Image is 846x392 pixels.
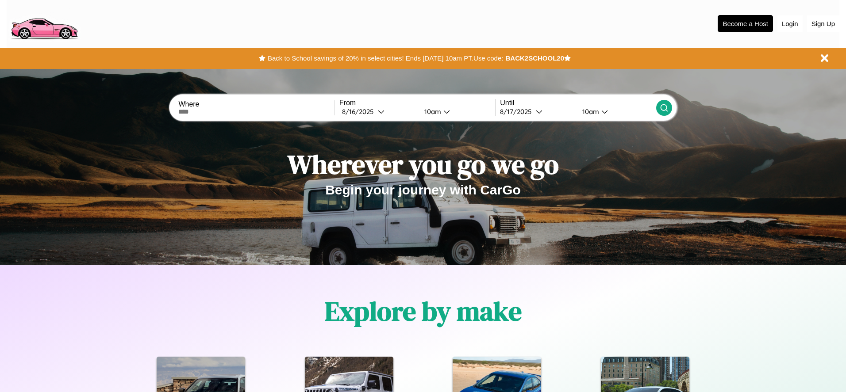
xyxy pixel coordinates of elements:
div: 8 / 17 / 2025 [500,107,536,116]
button: Become a Host [718,15,773,32]
button: Back to School savings of 20% in select cities! Ends [DATE] 10am PT.Use code: [265,52,505,65]
button: 10am [417,107,495,116]
button: 8/16/2025 [339,107,417,116]
label: From [339,99,495,107]
label: Until [500,99,656,107]
button: Login [777,15,803,32]
h1: Explore by make [325,293,522,329]
div: 8 / 16 / 2025 [342,107,378,116]
label: Where [178,100,334,108]
button: 10am [575,107,656,116]
div: 10am [578,107,601,116]
button: Sign Up [807,15,839,32]
div: 10am [420,107,443,116]
img: logo [7,4,81,42]
b: BACK2SCHOOL20 [505,54,564,62]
